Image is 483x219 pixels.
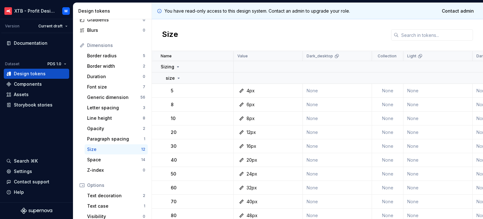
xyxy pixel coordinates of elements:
div: Gradients [87,17,143,23]
a: Design tokens [4,69,69,79]
p: 80 [171,212,176,219]
p: Sizing [161,64,174,70]
div: 48px [247,212,258,219]
p: 5 [171,88,173,94]
p: size [166,75,175,81]
a: Font size7 [85,82,148,92]
div: Options [87,182,145,188]
td: None [372,153,403,167]
td: None [372,125,403,139]
input: Search in tokens... [399,29,473,41]
div: M [64,9,68,14]
td: None [303,153,372,167]
button: Search ⌘K [4,156,69,166]
div: 8 [143,116,145,121]
p: 60 [171,185,176,191]
div: Letter spacing [87,105,143,111]
div: 0 [143,74,145,79]
a: Gradients0 [77,15,148,25]
div: 3 [143,105,145,110]
a: Duration0 [85,72,148,82]
td: None [372,181,403,195]
p: Value [237,54,248,59]
div: Storybook stories [14,102,53,108]
div: 2 [143,64,145,69]
div: Search ⌘K [14,158,38,164]
a: Letter spacing3 [85,103,148,113]
div: Duration [87,73,143,80]
div: Opacity [87,125,143,132]
td: None [303,98,372,112]
div: 56 [140,95,145,100]
p: Collection [378,54,397,59]
img: 69bde2f7-25a0-4577-ad58-aa8b0b39a544.png [4,7,12,15]
p: 40 [171,157,177,163]
a: Storybook stories [4,100,69,110]
td: None [403,125,473,139]
div: 40px [247,199,258,205]
td: None [403,139,473,153]
div: 20px [247,157,257,163]
div: Generic dimension [87,94,140,101]
div: Settings [14,168,32,175]
div: Text decoration [87,193,143,199]
a: Settings [4,166,69,176]
div: Contact support [14,179,49,185]
div: 4px [247,88,255,94]
button: PDS 1.0 [45,60,69,68]
div: 0 [143,168,145,173]
a: Border width2 [85,61,148,71]
td: None [303,167,372,181]
a: Blurs0 [77,25,148,35]
div: 1 [144,136,145,141]
p: 70 [171,199,176,205]
td: None [303,112,372,125]
a: Space14 [85,155,148,165]
td: None [403,153,473,167]
button: Help [4,187,69,197]
span: Contact admin [442,8,474,14]
div: 0 [143,28,145,33]
div: Border radius [87,53,143,59]
p: 30 [171,143,176,149]
td: None [403,181,473,195]
td: None [403,98,473,112]
div: 8px [247,115,255,122]
div: Help [14,189,24,195]
p: 10 [171,115,175,122]
div: 0 [143,214,145,219]
h2: Size [162,29,178,41]
td: None [372,84,403,98]
a: Assets [4,89,69,100]
p: 50 [171,171,176,177]
td: None [372,98,403,112]
svg: Supernova Logo [21,208,52,214]
p: You have read-only access to this design system. Contact an admin to upgrade your role. [164,8,350,14]
td: None [403,112,473,125]
div: Dimensions [87,42,145,49]
td: None [372,195,403,209]
div: Text case [87,203,144,209]
div: XTB - Profit Design System [14,8,55,14]
div: Space [87,157,141,163]
div: 2 [143,193,145,198]
div: 16px [247,143,256,149]
div: Components [14,81,42,87]
a: Text case1 [85,201,148,211]
td: None [403,167,473,181]
div: 5 [143,53,145,58]
p: 20 [171,129,176,135]
div: Line height [87,115,143,121]
p: Name [161,54,172,59]
div: Design tokens [14,71,46,77]
div: Dataset [5,61,19,66]
td: None [303,195,372,209]
div: 2 [143,126,145,131]
div: 6px [247,101,255,108]
a: Generic dimension56 [85,92,148,102]
a: Z-index0 [85,165,148,175]
p: 8 [171,101,174,108]
a: Components [4,79,69,89]
div: Documentation [14,40,47,46]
